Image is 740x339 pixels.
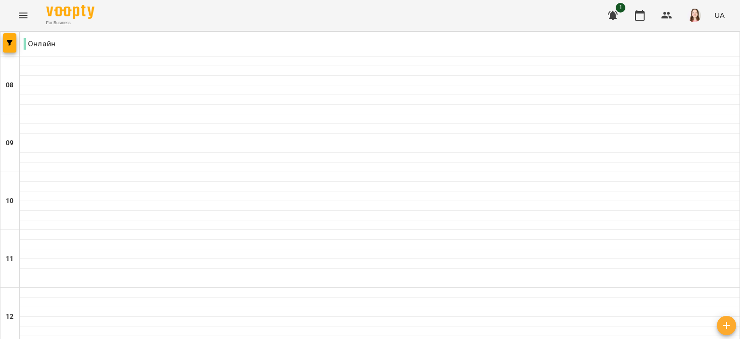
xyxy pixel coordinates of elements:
h6: 10 [6,196,13,206]
button: UA [711,6,728,24]
h6: 12 [6,312,13,322]
img: Voopty Logo [46,5,94,19]
img: 83b29030cd47969af3143de651fdf18c.jpg [687,9,701,22]
span: For Business [46,20,94,26]
h6: 11 [6,254,13,264]
button: Menu [12,4,35,27]
span: 1 [616,3,625,13]
h6: 09 [6,138,13,149]
h6: 08 [6,80,13,91]
p: Онлайн [24,38,55,50]
button: Створити урок [717,316,736,335]
span: UA [714,10,725,20]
